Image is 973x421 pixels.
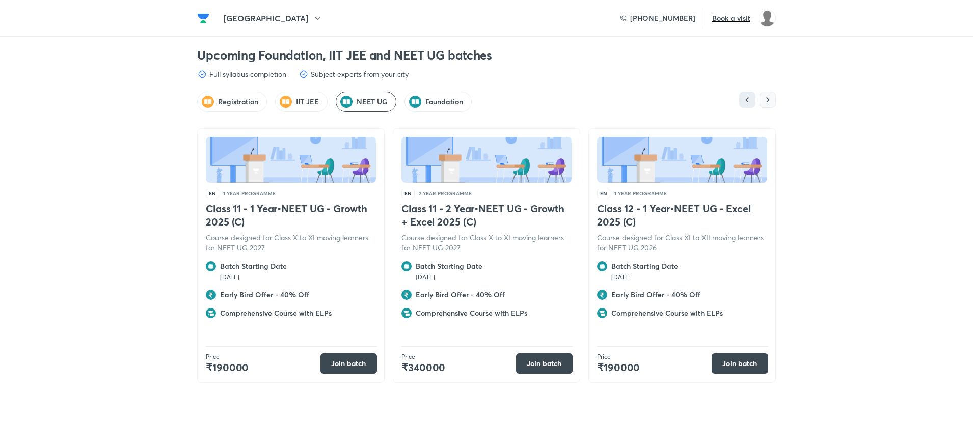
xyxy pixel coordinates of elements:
h5: Registration [218,97,258,107]
img: Feature-intro-icons.png [202,96,214,108]
div: [object Object] [197,92,267,112]
img: feature-icon [197,69,207,79]
a: Company Logo [197,12,213,24]
h6: Early Bird Offer - 40% Off [220,290,380,300]
button: Join batch [516,353,573,374]
img: feature [401,290,412,300]
h4: ₹190000 [206,361,320,374]
h5: NEET UG [357,97,388,107]
img: Feature-intro-icons.png [340,96,353,108]
img: feature [597,290,607,300]
h6: Book a visit [712,13,750,23]
span: EN [206,189,219,198]
img: Feature-intro-icons.png [409,96,421,108]
h6: Early Bird Offer - 40% Off [416,290,576,300]
img: feature [206,308,216,318]
h6: Batch Starting Date [611,261,771,271]
img: Batch11.png [401,137,572,183]
h4: ₹340000 [401,361,516,374]
p: Course designed for Class X to XI moving learners for NEET UG 2027 [206,233,376,253]
span: EN [401,189,415,198]
p: Course designed for Class XI to XII moving learners for NEET UG 2026 [597,233,767,253]
p: [DATE] [220,273,348,282]
h5: [GEOGRAPHIC_DATA] [224,12,308,24]
img: Batch11.png [597,137,767,183]
p: 1 YEAR PROGRAMME [614,191,667,196]
span: EN [597,189,610,198]
img: Company Logo [197,12,209,24]
img: Feature-intro-icons.png [280,96,292,108]
div: [object Object] [404,92,471,112]
img: feature [206,261,216,271]
img: Batch11.png [206,137,376,183]
img: feature [401,261,412,271]
p: 2 YEAR PROGRAMME [419,191,472,196]
h6: Comprehensive Course with ELPs [416,308,576,318]
p: [DATE] [611,273,739,282]
h6: Batch Starting Date [220,261,380,271]
button: Join batch [320,353,377,374]
p: [DATE] [416,273,544,282]
h4: ₹190000 [597,361,712,374]
span: [object Object] [218,97,258,107]
h6: Comprehensive Course with ELPs [220,308,380,318]
div: [object Object] [336,92,397,112]
p: Price [597,353,712,361]
h6: [PHONE_NUMBER] [630,13,695,23]
img: Manasa M [759,10,776,27]
h6: Subject experts from your city [311,69,409,79]
span: [object Object] [357,97,388,107]
h5: Foundation [425,97,463,107]
h5: IIT JEE [296,97,319,107]
h4: Class 11 - 2 Year • NEET UG - Growth + Excel 2025 (C) [401,202,572,229]
img: feature [206,290,216,300]
button: Join batch [712,353,768,374]
h6: Early Bird Offer - 40% Off [611,290,771,300]
img: feature [401,308,412,318]
img: feature [597,308,607,318]
h6: Batch Starting Date [416,261,576,271]
img: feature [597,261,607,271]
span: [object Object] [425,97,463,107]
a: [PHONE_NUMBER] [620,13,695,23]
span: [object Object] [296,97,319,107]
p: 1 YEAR PROGRAMME [223,191,276,196]
h6: Comprehensive Course with ELPs [611,308,771,318]
div: [object Object] [275,92,328,112]
h3: Upcoming Foundation, IIT JEE and NEET UG batches [197,47,776,63]
h6: Full syllabus completion [209,69,286,79]
p: Course designed for Class X to XI moving learners for NEET UG 2027 [401,233,572,253]
h4: Class 12 - 1 Year • NEET UG - Excel 2025 (C) [597,202,767,229]
img: feature-icon [299,69,309,79]
p: Price [401,353,516,361]
p: Price [206,353,320,361]
h4: Class 11 - 1 Year • NEET UG - Growth 2025 (C) [206,202,376,229]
